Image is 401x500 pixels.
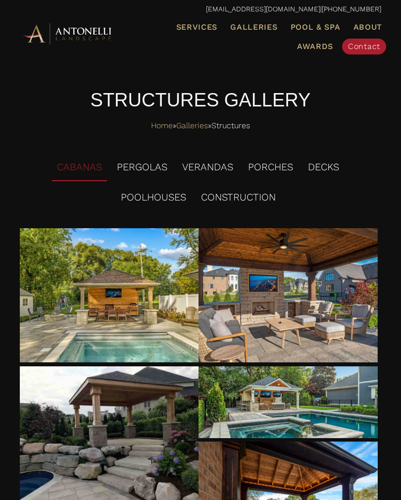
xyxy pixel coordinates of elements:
[196,184,281,211] li: CONSTRUCTION
[151,118,250,133] span: » »
[20,87,381,113] h4: STRUCTURES GALLERY
[177,153,238,181] li: VERANDAS
[176,23,218,31] span: Services
[20,118,381,133] nav: Breadcrumbs
[297,42,333,51] span: Awards
[176,118,208,133] a: Galleries
[291,22,341,32] span: Pool & Spa
[151,118,173,133] a: Home
[230,22,277,32] span: Galleries
[20,2,381,16] p: |
[350,21,387,34] a: About
[20,22,114,46] img: Antonelli Horizontal Logo
[226,21,281,34] a: Galleries
[52,153,107,181] li: CABANAS
[112,153,172,181] li: PERGOLAS
[287,21,345,34] a: Pool & Spa
[243,153,298,181] li: PORCHES
[342,39,386,54] a: Contact
[322,5,381,13] a: [PHONE_NUMBER]
[206,5,320,13] a: [EMAIL_ADDRESS][DOMAIN_NAME]
[172,21,222,34] a: Services
[211,118,250,133] span: Structures
[293,40,337,53] a: Awards
[303,153,344,181] li: DECKS
[353,23,383,31] span: About
[348,42,380,51] span: Contact
[116,184,191,211] li: POOLHOUSES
